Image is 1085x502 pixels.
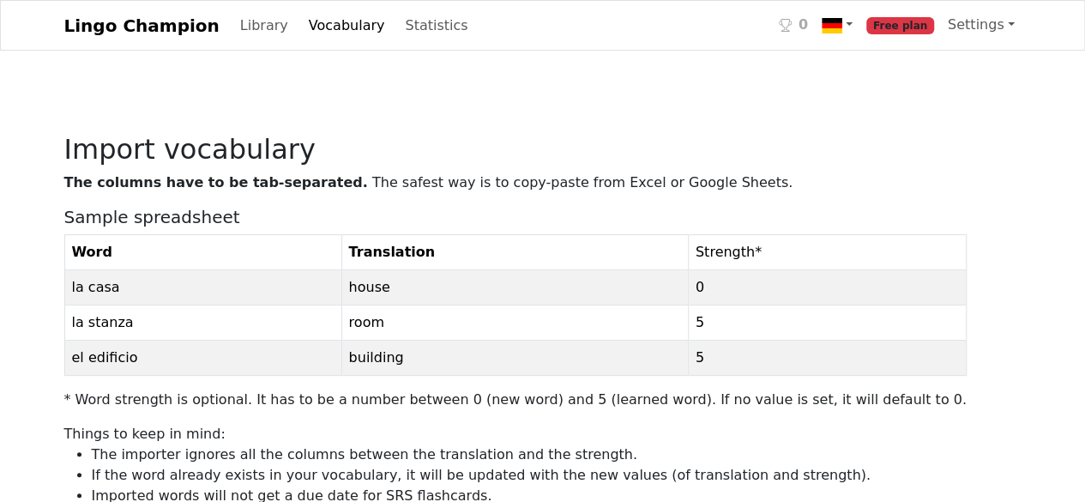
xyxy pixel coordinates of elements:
[822,15,842,36] img: de.svg
[688,341,966,376] td: 5
[64,305,341,341] td: la stanza
[64,341,341,376] td: el edificio
[64,172,967,193] p: The safest way is to copy-paste from Excel or Google Sheets.
[64,235,341,270] th: Word
[64,133,1022,166] h2: Import vocabulary
[92,465,967,486] li: If the word already exists in your vocabulary, it will be updated with the new values (of transla...
[64,207,967,227] h5: Sample spreadsheet
[64,174,368,191] strong: The columns have to be tab-separated.
[64,390,967,410] p: * Word strength is optional. It has to be a number between 0 (new word) and 5 (learned word). If ...
[341,235,688,270] th: Translation
[941,8,1022,42] a: Settings
[696,244,762,260] span: Strength *
[688,270,966,305] td: 0
[233,9,295,43] a: Library
[302,9,392,43] a: Vocabulary
[688,305,966,341] td: 5
[64,270,341,305] td: la casa
[866,17,934,34] span: Free plan
[92,445,967,465] li: The importer ignores all the columns between the translation and the strength.
[341,270,688,305] td: house
[341,305,688,341] td: room
[799,15,808,35] span: 0
[772,8,815,43] a: 0
[859,8,941,43] a: Free plan
[398,9,474,43] a: Statistics
[341,341,688,376] td: building
[64,9,220,43] a: Lingo Champion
